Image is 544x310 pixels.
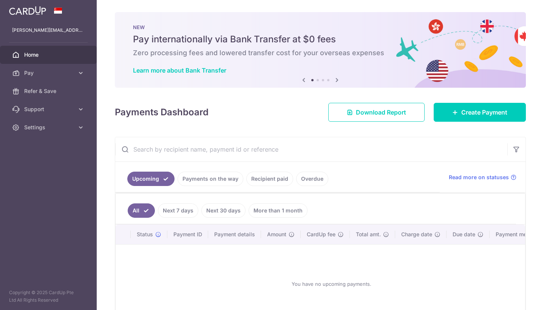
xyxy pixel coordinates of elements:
input: Search by recipient name, payment id or reference [115,137,507,161]
span: Support [24,105,74,113]
a: Next 7 days [158,203,198,218]
img: CardUp [9,6,46,15]
a: Create Payment [434,103,526,122]
a: Learn more about Bank Transfer [133,67,226,74]
span: Download Report [356,108,406,117]
span: Settings [24,124,74,131]
span: Refer & Save [24,87,74,95]
span: Total amt. [356,231,381,238]
a: Recipient paid [246,172,293,186]
h5: Pay internationally via Bank Transfer at $0 fees [133,33,508,45]
th: Payment details [208,225,261,244]
a: Next 30 days [201,203,246,218]
a: More than 1 month [249,203,308,218]
th: Payment ID [167,225,208,244]
p: NEW [133,24,508,30]
a: Upcoming [127,172,175,186]
span: Due date [453,231,475,238]
span: Read more on statuses [449,174,509,181]
h4: Payments Dashboard [115,105,209,119]
span: Amount [267,231,286,238]
a: Overdue [296,172,328,186]
span: Pay [24,69,74,77]
span: Charge date [401,231,432,238]
a: All [128,203,155,218]
span: Status [137,231,153,238]
a: Download Report [328,103,425,122]
a: Payments on the way [178,172,243,186]
img: Bank transfer banner [115,12,526,88]
p: [PERSON_NAME][EMAIL_ADDRESS][PERSON_NAME][DOMAIN_NAME] [12,26,85,34]
h6: Zero processing fees and lowered transfer cost for your overseas expenses [133,48,508,57]
span: Create Payment [461,108,507,117]
span: Home [24,51,74,59]
a: Read more on statuses [449,174,516,181]
span: CardUp fee [307,231,335,238]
